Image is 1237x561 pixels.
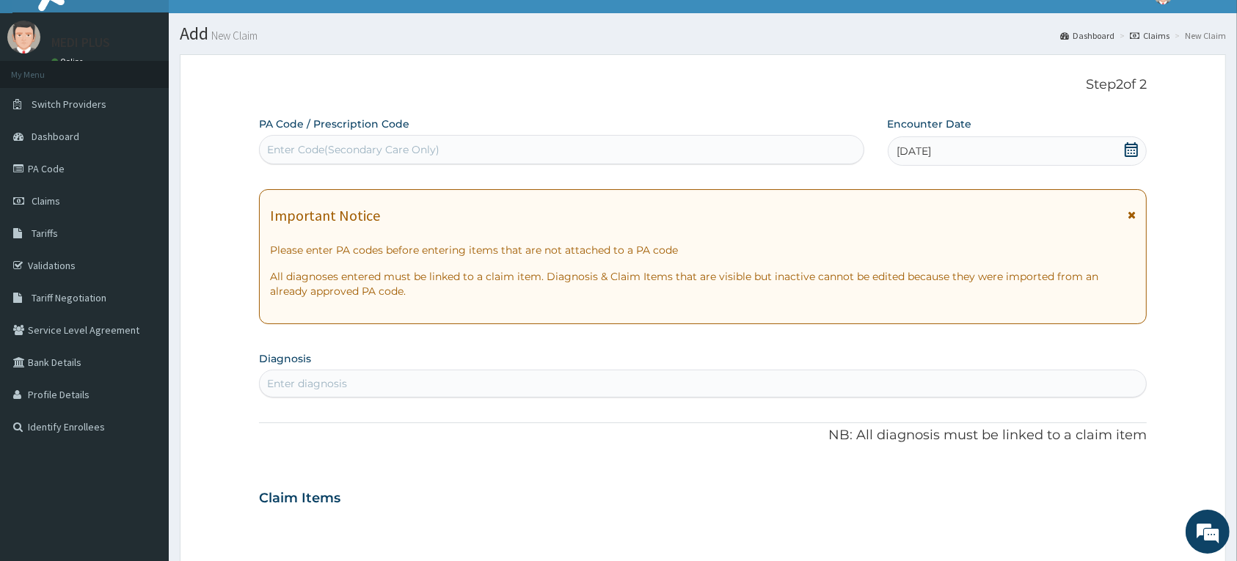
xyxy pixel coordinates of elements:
[76,82,247,101] div: Chat with us now
[897,144,932,158] span: [DATE]
[259,77,1147,93] p: Step 2 of 2
[259,426,1147,445] p: NB: All diagnosis must be linked to a claim item
[259,351,311,366] label: Diagnosis
[270,243,1136,257] p: Please enter PA codes before entering items that are not attached to a PA code
[32,130,79,143] span: Dashboard
[51,56,87,67] a: Online
[27,73,59,110] img: d_794563401_company_1708531726252_794563401
[267,142,439,157] div: Enter Code(Secondary Care Only)
[32,227,58,240] span: Tariffs
[259,491,340,507] h3: Claim Items
[1130,29,1170,42] a: Claims
[1060,29,1114,42] a: Dashboard
[888,117,972,131] label: Encounter Date
[7,400,280,452] textarea: Type your message and hit 'Enter'
[32,98,106,111] span: Switch Providers
[1171,29,1226,42] li: New Claim
[208,30,258,41] small: New Claim
[270,269,1136,298] p: All diagnoses entered must be linked to a claim item. Diagnosis & Claim Items that are visible bu...
[270,208,380,224] h1: Important Notice
[7,21,40,54] img: User Image
[51,36,110,49] p: MEDI PLUS
[85,185,202,333] span: We're online!
[267,376,347,391] div: Enter diagnosis
[241,7,276,43] div: Minimize live chat window
[180,24,1226,43] h1: Add
[259,117,409,131] label: PA Code / Prescription Code
[32,194,60,208] span: Claims
[32,291,106,304] span: Tariff Negotiation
